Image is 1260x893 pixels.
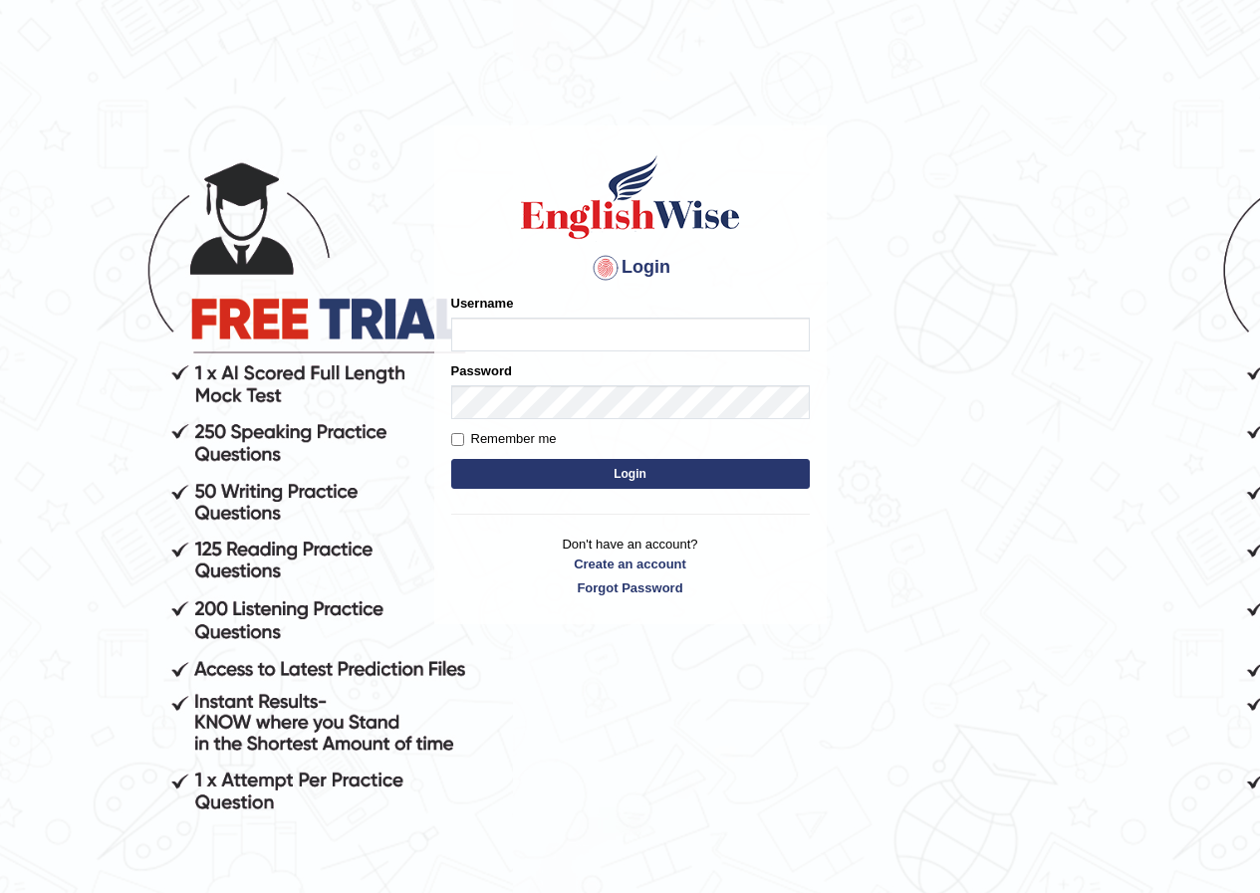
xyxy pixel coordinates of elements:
[451,429,557,449] label: Remember me
[451,294,514,313] label: Username
[451,535,810,596] p: Don't have an account?
[451,433,464,446] input: Remember me
[517,152,744,242] img: Logo of English Wise sign in for intelligent practice with AI
[451,252,810,284] h4: Login
[451,361,512,380] label: Password
[451,555,810,573] a: Create an account
[451,459,810,489] button: Login
[451,578,810,597] a: Forgot Password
